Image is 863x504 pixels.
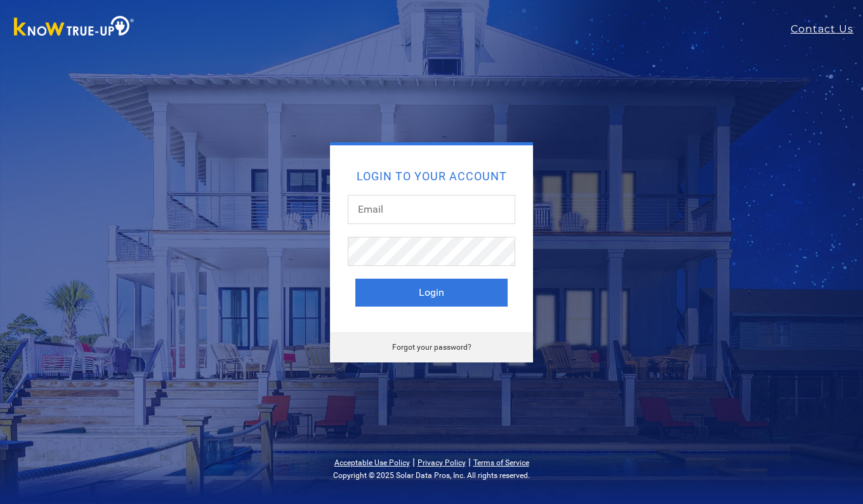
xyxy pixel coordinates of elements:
img: Know True-Up [8,13,141,42]
span: | [468,456,471,468]
a: Forgot your password? [392,343,471,352]
input: Email [348,195,515,224]
a: Acceptable Use Policy [334,458,410,467]
button: Login [355,279,508,307]
h2: Login to your account [355,171,508,182]
a: Privacy Policy [418,458,466,467]
a: Contact Us [791,22,863,37]
a: Terms of Service [473,458,529,467]
span: | [412,456,415,468]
